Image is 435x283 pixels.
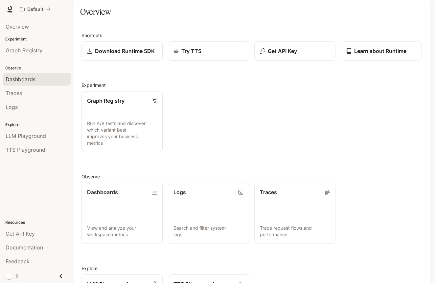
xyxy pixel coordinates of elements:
[81,32,422,39] h2: Shortcuts
[254,41,335,61] button: Get API Key
[81,265,422,272] h2: Explore
[81,41,163,61] a: Download Runtime SDK
[87,188,118,196] p: Dashboards
[95,47,155,55] p: Download Runtime SDK
[268,47,297,55] p: Get API Key
[81,173,422,180] h2: Observe
[181,47,201,55] p: Try TTS
[173,225,243,238] p: Search and filter system logs
[27,7,43,12] p: Default
[260,188,277,196] p: Traces
[81,183,163,244] a: DashboardsView and analyze your workspace metrics
[168,41,249,61] a: Try TTS
[87,225,157,238] p: View and analyze your workspace metrics
[354,47,406,55] p: Learn about Runtime
[87,97,125,105] p: Graph Registry
[81,91,163,152] a: Graph RegistryRun A/B tests and discover which variant best improves your business metrics
[260,225,330,238] p: Trace request flows and performance
[81,82,422,89] h2: Experiment
[87,120,157,146] p: Run A/B tests and discover which variant best improves your business metrics
[254,183,335,244] a: TracesTrace request flows and performance
[168,183,249,244] a: LogsSearch and filter system logs
[173,188,186,196] p: Logs
[80,5,111,18] h1: Overview
[17,3,54,16] button: All workspaces
[341,41,422,61] a: Learn about Runtime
